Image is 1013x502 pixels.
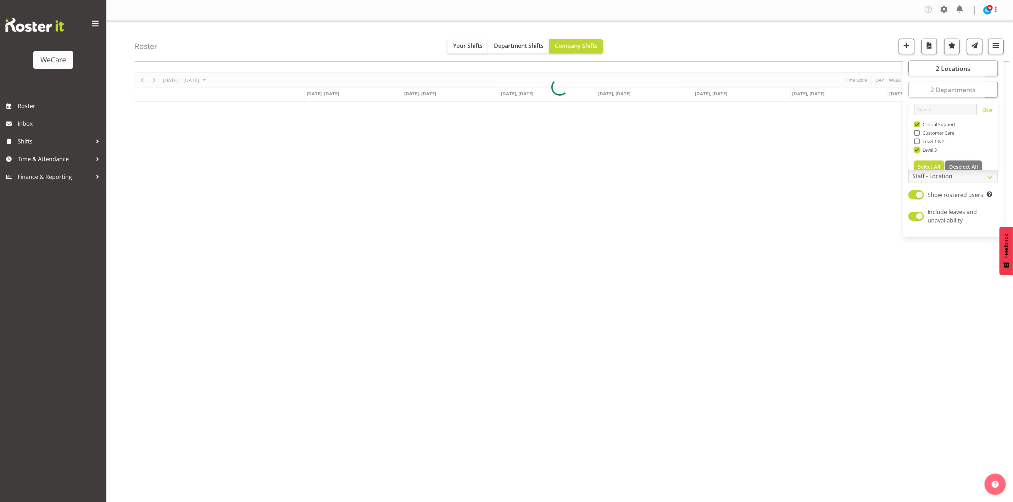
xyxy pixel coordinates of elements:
div: WeCare [40,55,66,65]
button: Filter Shifts [988,39,1004,54]
span: Level 3 [920,147,937,153]
button: Add a new shift [899,39,914,54]
span: Level 1 & 2 [920,139,945,144]
span: Company Shifts [555,42,597,50]
span: Clinical Support [920,122,956,127]
span: Department Shifts [494,42,544,50]
button: 2 Locations [908,61,998,76]
span: Finance & Reporting [18,171,92,182]
span: Select All [918,163,940,170]
button: Feedback - Show survey [1000,227,1013,275]
img: sarah-lamont10911.jpg [983,6,992,15]
button: Your Shifts [447,39,488,53]
img: Rosterit website logo [5,18,64,32]
button: Company Shifts [549,39,603,53]
button: Download a PDF of the roster according to the set date range. [922,39,937,54]
button: Select All [914,160,944,173]
button: Send a list of all shifts for the selected filtered period to all rostered employees. [967,39,983,54]
span: Customer Care [920,130,954,136]
span: Feedback [1003,234,1009,259]
span: Time & Attendance [18,154,92,164]
span: Your Shifts [453,42,483,50]
span: Deselect All [949,163,978,170]
span: Inbox [18,118,103,129]
span: Show rostered users [928,191,984,199]
h4: Roster [135,42,157,50]
button: Highlight an important date within the roster. [944,39,960,54]
button: Deselect All [945,160,982,173]
span: Include leaves and unavailability [928,208,977,224]
span: Shifts [18,136,92,147]
a: Clear [982,107,993,115]
button: Department Shifts [488,39,549,53]
input: Search [914,104,977,115]
img: help-xxl-2.png [992,481,999,488]
span: Roster [18,101,103,111]
span: 2 Locations [936,64,970,73]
